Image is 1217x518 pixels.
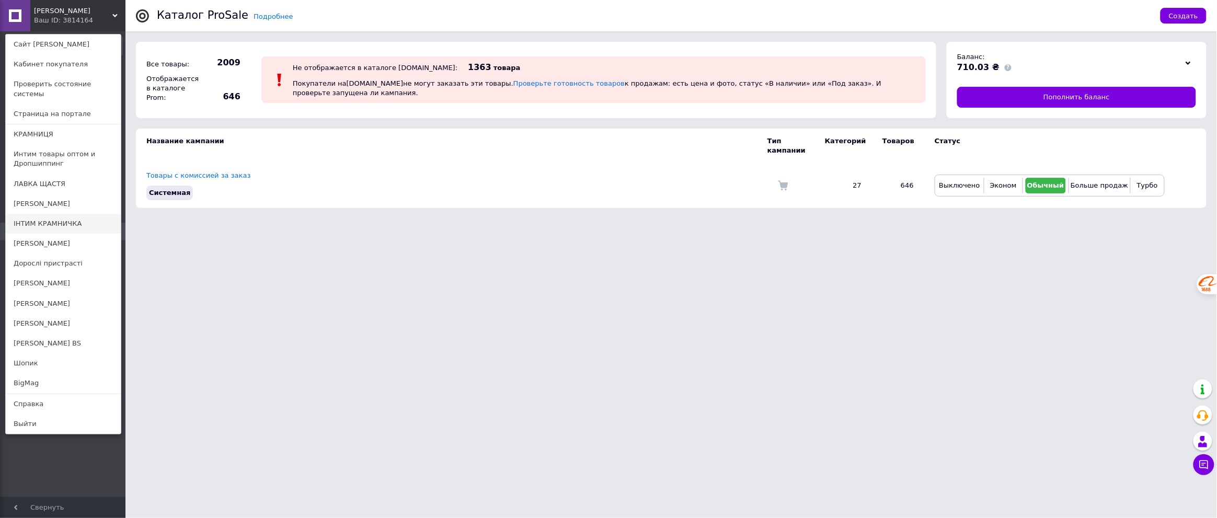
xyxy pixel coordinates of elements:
[513,79,625,87] a: Проверьте готовность товаров
[293,79,881,97] span: Покупатели на [DOMAIN_NAME] не могут заказать эти товары. к продажам: есть цена и фото, статус «В...
[1027,181,1064,189] span: Обычный
[144,57,201,72] div: Все товары:
[1161,8,1207,24] button: Создать
[6,314,121,333] a: [PERSON_NAME]
[939,181,980,189] span: Выключено
[938,178,981,193] button: Выключено
[1193,454,1214,475] button: Чат с покупателем
[6,353,121,373] a: Шопик
[990,181,1017,189] span: Эконом
[6,104,121,124] a: Страница на портале
[6,333,121,353] a: [PERSON_NAME] BS
[6,234,121,254] a: [PERSON_NAME]
[254,13,293,20] a: Подробнее
[146,171,250,179] a: Товары с комиссией за заказ
[957,53,985,61] span: Баланс:
[6,144,121,174] a: Интим товары оптом и Дропшиппинг
[1169,12,1198,20] span: Создать
[6,54,121,74] a: Кабинет покупателя
[872,163,924,208] td: 646
[272,72,288,88] img: :exclamation:
[6,254,121,273] a: Дорослі пристрасті
[204,91,240,102] span: 646
[1137,181,1158,189] span: Турбо
[34,6,112,16] span: КАТРУСЯ
[204,57,240,68] span: 2009
[6,394,121,414] a: Справка
[6,34,121,54] a: Сайт [PERSON_NAME]
[1072,178,1128,193] button: Больше продаж
[814,129,872,163] td: Категорий
[6,414,121,434] a: Выйти
[149,189,190,197] span: Системная
[6,174,121,194] a: ЛАВКА ЩАСТЯ
[872,129,924,163] td: Товаров
[957,62,1000,72] span: 710.03 ₴
[157,10,248,21] div: Каталог ProSale
[493,64,521,72] span: товара
[144,72,201,106] div: Отображается в каталоге Prom:
[34,16,78,25] div: Ваш ID: 3814164
[468,62,491,72] span: 1363
[1026,178,1066,193] button: Обычный
[6,273,121,293] a: [PERSON_NAME]
[6,194,121,214] a: [PERSON_NAME]
[778,180,788,191] img: Комиссия за заказ
[6,74,121,103] a: Проверить состояние системы
[1133,178,1162,193] button: Турбо
[6,373,121,393] a: BigMag
[6,294,121,314] a: [PERSON_NAME]
[1071,181,1128,189] span: Больше продаж
[767,129,814,163] td: Тип кампании
[6,214,121,234] a: ІНТИМ КРАМНИЧКА
[6,124,121,144] a: КРАМНИЦЯ
[136,129,767,163] td: Название кампании
[293,64,457,72] div: Не отображается в каталоге [DOMAIN_NAME]:
[987,178,1020,193] button: Эконом
[957,87,1196,108] a: Пополнить баланс
[1043,93,1110,102] span: Пополнить баланс
[924,129,1165,163] td: Статус
[814,163,872,208] td: 27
